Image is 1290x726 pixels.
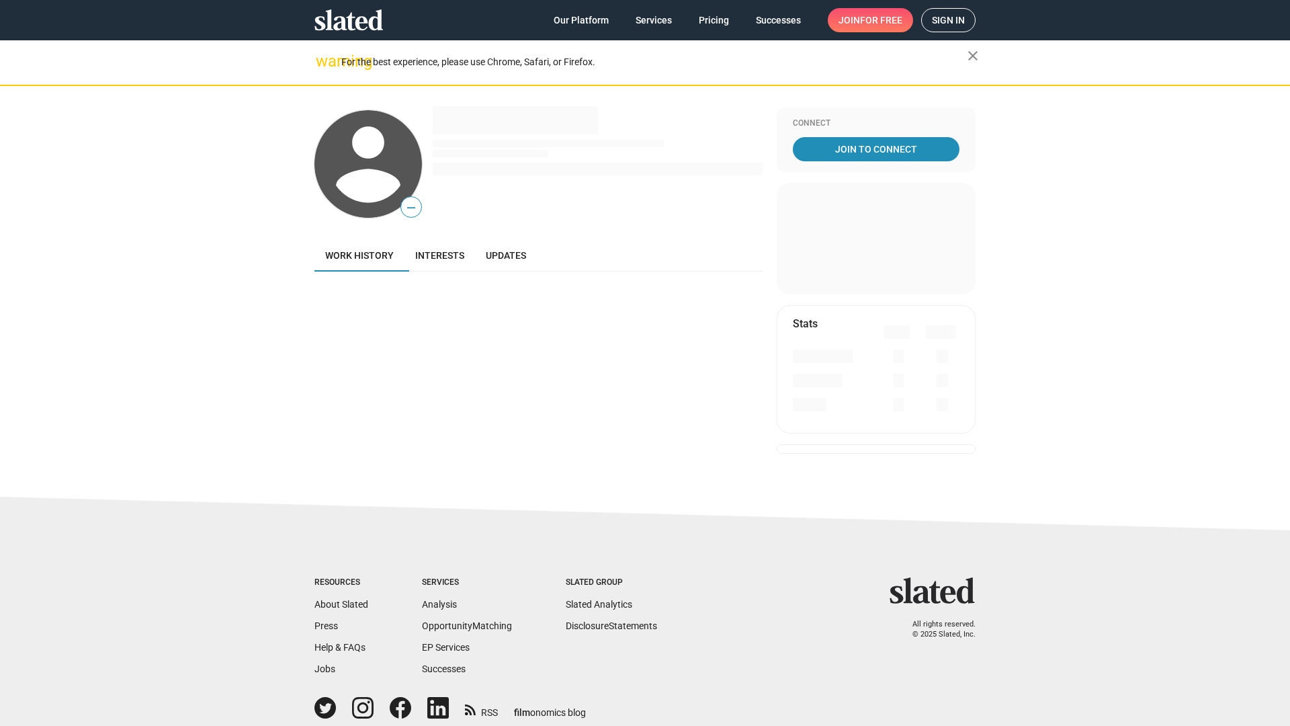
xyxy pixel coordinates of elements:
span: Pricing [699,8,729,32]
a: Analysis [422,599,457,610]
a: Our Platform [543,8,619,32]
a: Work history [314,239,404,272]
div: Slated Group [566,577,657,588]
span: — [401,199,421,216]
a: Join To Connect [793,137,959,161]
a: Jobs [314,663,335,674]
div: Resources [314,577,368,588]
span: Interests [415,250,464,261]
div: Services [422,577,512,588]
span: Join To Connect [795,137,957,161]
a: Successes [422,663,466,674]
span: Updates [486,250,526,261]
a: DisclosureStatements [566,620,657,631]
a: About Slated [314,599,368,610]
mat-icon: warning [316,53,332,69]
span: Sign in [932,9,965,32]
mat-card-title: Stats [793,317,818,331]
span: Our Platform [554,8,609,32]
a: Press [314,620,338,631]
span: Successes [756,8,801,32]
div: For the best experience, please use Chrome, Safari, or Firefox. [341,53,967,71]
span: Join [838,8,902,32]
a: Joinfor free [828,8,913,32]
a: Successes [745,8,812,32]
a: Services [625,8,683,32]
a: Interests [404,239,475,272]
div: Connect [793,118,959,129]
span: film [514,707,530,718]
span: for free [860,8,902,32]
span: Work history [325,250,394,261]
a: Updates [475,239,537,272]
span: Services [636,8,672,32]
a: Slated Analytics [566,599,632,610]
p: All rights reserved. © 2025 Slated, Inc. [898,620,976,639]
a: filmonomics blog [514,696,586,719]
mat-icon: close [965,48,981,64]
a: Sign in [921,8,976,32]
a: Help & FAQs [314,642,365,653]
a: EP Services [422,642,470,653]
a: RSS [465,698,498,719]
a: Pricing [688,8,740,32]
a: OpportunityMatching [422,620,512,631]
